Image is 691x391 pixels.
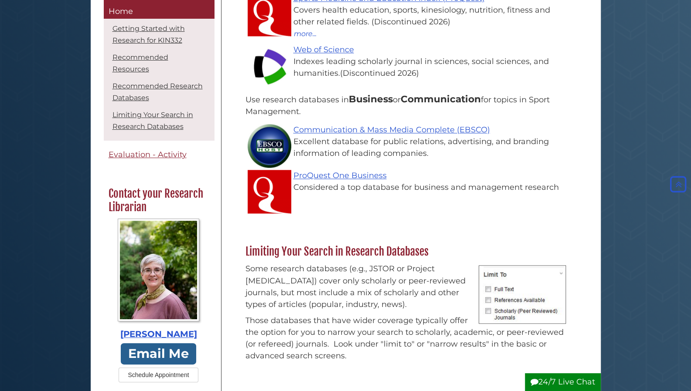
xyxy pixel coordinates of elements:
[479,265,566,324] img: Screenshot of search refinement options.
[109,219,209,341] a: Profile Photo [PERSON_NAME]
[121,343,197,364] a: Email Me
[245,263,570,310] p: Some research databases (e.g., JSTOR or Project [MEDICAL_DATA]) cover only scholarly or peer-revi...
[668,180,689,189] a: Back to Top
[401,93,481,104] strong: Communication
[112,82,203,102] a: Recommended Research Databases
[254,4,570,28] div: Covers health education, sports, kinesiology, nutrition, fitness and other related fields. (Disco...
[525,373,601,391] button: 24/7 Live Chat
[104,145,214,165] a: Evaluation - Activity
[254,182,570,193] div: Considered a top database for business and management research
[109,328,209,341] div: [PERSON_NAME]
[119,368,198,383] button: Schedule Appointment
[112,25,185,45] a: Getting Started with Research for KIN332
[112,111,193,131] a: Limiting Your Search in Research Databases
[112,54,168,74] a: Recommended Resources
[245,92,570,118] p: Use research databases in or for topics in Sport Management.
[118,219,199,321] img: Profile Photo
[349,93,393,104] strong: Business
[293,45,354,54] a: Web of Science
[109,7,133,16] span: Home
[254,136,570,159] div: Excellent database for public relations, advertising, and branding information of leading companies.
[293,125,490,135] a: Communication & Mass Media Complete (EBSCO)
[109,150,187,160] span: Evaluation - Activity
[254,56,570,79] div: Indexes leading scholarly journal in sciences, social sciences, and humanities.(Discontinued 2026)
[104,187,213,214] h2: Contact your Research Librarian
[245,314,570,361] p: Those databases that have wider coverage typically offer the option for you to narrow your search...
[241,245,575,259] h2: Limiting Your Search in Research Databases
[293,171,387,180] a: ProQuest One Business
[293,28,317,39] button: more...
